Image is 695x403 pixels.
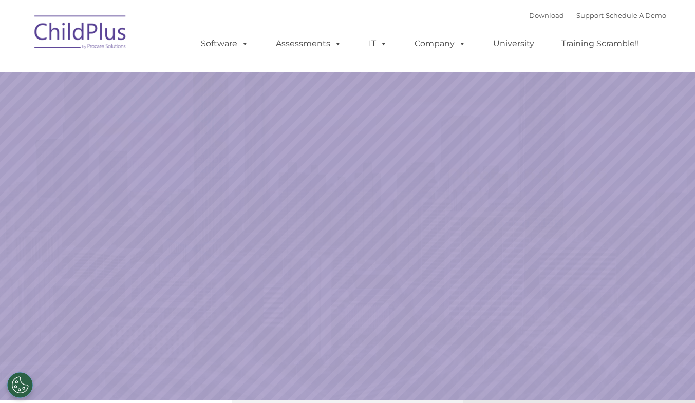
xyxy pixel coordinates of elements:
button: Cookies Settings [7,372,33,398]
a: Company [404,33,476,54]
a: IT [359,33,398,54]
a: Learn More [472,207,587,238]
font: | [529,11,666,20]
a: Software [191,33,259,54]
a: Schedule A Demo [606,11,666,20]
a: Support [576,11,604,20]
a: Assessments [266,33,352,54]
a: University [483,33,544,54]
a: Training Scramble!! [551,33,649,54]
a: Download [529,11,564,20]
img: ChildPlus by Procare Solutions [29,8,132,60]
